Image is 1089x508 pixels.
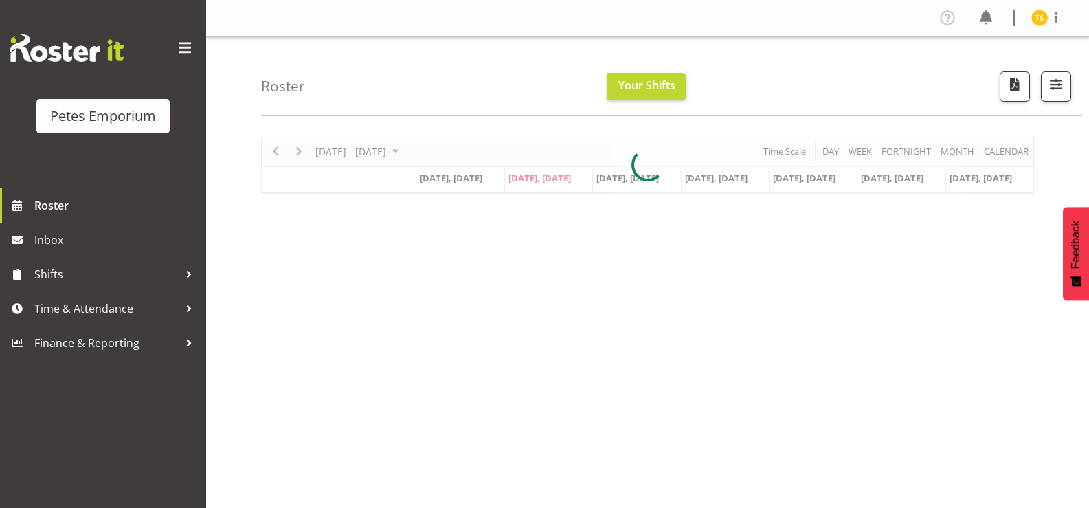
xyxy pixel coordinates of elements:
[1063,207,1089,300] button: Feedback - Show survey
[618,78,675,93] span: Your Shifts
[34,195,199,216] span: Roster
[50,106,156,126] div: Petes Emporium
[1031,10,1048,26] img: tamara-straker11292.jpg
[261,78,305,94] h4: Roster
[1041,71,1071,102] button: Filter Shifts
[34,298,179,319] span: Time & Attendance
[34,264,179,285] span: Shifts
[1070,221,1082,269] span: Feedback
[10,34,124,62] img: Rosterit website logo
[34,333,179,353] span: Finance & Reporting
[1000,71,1030,102] button: Download a PDF of the roster according to the set date range.
[34,230,199,250] span: Inbox
[607,73,686,100] button: Your Shifts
